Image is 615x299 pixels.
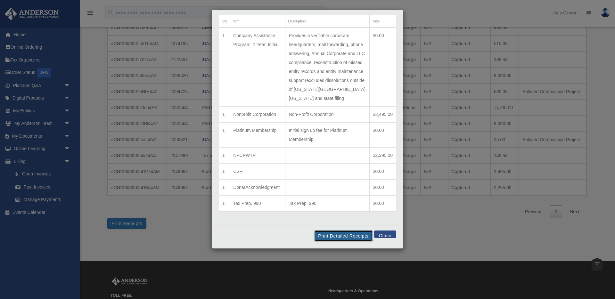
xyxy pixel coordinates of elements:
[230,163,285,179] td: CSR
[369,179,396,195] td: $0.00
[230,122,285,147] td: Platinum Membership
[369,147,396,163] td: $2,295.00
[219,28,230,106] td: 1
[285,122,369,147] td: Initial sign up fee for Platinum Membership
[374,230,396,238] button: Close
[285,15,369,28] th: Description
[369,28,396,106] td: $0.00
[314,230,373,241] button: Print Detailed Receipts
[219,122,230,147] td: 1
[230,195,285,211] td: Tax Prep, 990
[219,163,230,179] td: 1
[219,15,230,28] th: Qty
[285,106,369,122] td: Non-Profit Corporation
[230,179,285,195] td: DonarAcknowledgment
[230,28,285,106] td: Company Assistance Program, 1 Year, Initial
[285,28,369,106] td: Provides a verifiable corporate headquarters, mail forwarding, phone answering, Annual Corporate ...
[230,15,285,28] th: Item
[230,147,285,163] td: NPCPWTP
[369,163,396,179] td: $0.00
[369,106,396,122] td: $3,495.00
[219,195,230,211] td: 1
[219,179,230,195] td: 1
[369,15,396,28] th: Total
[285,195,369,211] td: Tax Prep, 990
[219,147,230,163] td: 1
[369,122,396,147] td: $0.00
[219,106,230,122] td: 1
[230,106,285,122] td: Nonprofit Corporation
[369,195,396,211] td: $0.00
